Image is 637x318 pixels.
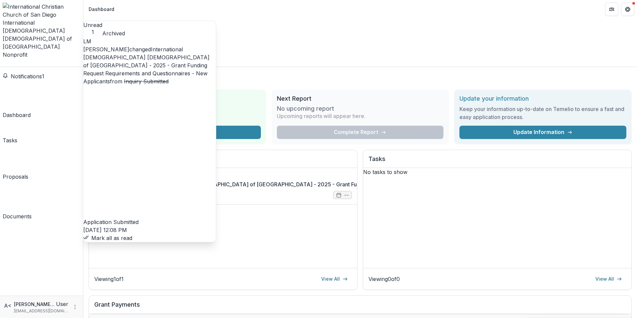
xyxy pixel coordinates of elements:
p: No tasks to show [363,168,631,176]
a: Update Information [459,126,626,139]
p: [EMAIL_ADDRESS][DOMAIN_NAME] [14,308,68,314]
img: International Christian Church of San Diego [3,3,80,19]
span: Application Submitted [83,219,139,225]
button: More [71,303,79,311]
div: Andre Ong <andreongsd@gmail.com> [4,302,11,310]
p: [DATE] 12:08 PM [83,226,216,234]
div: Dashboard [89,6,114,13]
a: Dashboard [3,83,31,119]
button: Notifications1 [3,72,44,80]
p: Viewing 0 of 0 [368,275,400,283]
a: International [DEMOGRAPHIC_DATA] [DEMOGRAPHIC_DATA] of [GEOGRAPHIC_DATA] - 2025 - Grant Funding R... [94,180,524,188]
h2: Next Report [277,95,444,102]
h3: Keep your information up-to-date on Temelio to ensure a fast and easy application process. [459,105,626,121]
button: Get Help [621,3,634,16]
a: View All [591,274,626,284]
p: Upcoming reports will appear here. [277,112,365,120]
a: International [DEMOGRAPHIC_DATA] [DEMOGRAPHIC_DATA] of [GEOGRAPHIC_DATA] - 2025 - Grant Funding R... [83,46,210,85]
p: User [56,300,68,308]
div: Documents [3,212,32,220]
h3: No upcoming report [277,105,334,112]
span: 1 [42,73,44,80]
h2: Tasks [368,155,626,168]
s: Inquiry Submitted [124,78,169,85]
p: Viewing 1 of 1 [94,275,124,283]
p: changed from [83,45,216,226]
a: Documents [3,183,32,220]
nav: breadcrumb [86,4,117,14]
span: Nonprofit [3,51,27,58]
a: Tasks [3,122,17,144]
p: [PERSON_NAME] <[EMAIL_ADDRESS][DOMAIN_NAME]> [14,301,56,308]
div: Proposals [3,173,28,181]
a: Proposals [3,147,28,181]
div: Dashboard [3,111,31,119]
div: International [DEMOGRAPHIC_DATA] [DEMOGRAPHIC_DATA] of [GEOGRAPHIC_DATA] [3,19,80,51]
button: Partners [605,3,618,16]
div: Tasks [3,136,17,144]
h1: Dashboard [89,72,632,84]
span: Notifications [11,73,42,80]
button: Mark all as read [83,234,132,242]
h2: Grant Payments [94,301,626,314]
a: View All [317,274,352,284]
h2: Proposals [94,155,352,168]
h2: Update your information [459,95,626,102]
